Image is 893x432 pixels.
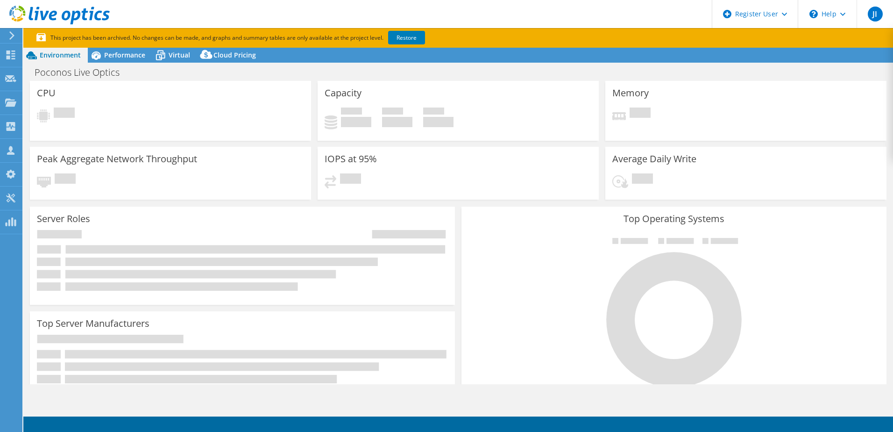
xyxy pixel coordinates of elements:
[632,173,653,186] span: Pending
[325,154,377,164] h3: IOPS at 95%
[37,154,197,164] h3: Peak Aggregate Network Throughput
[423,108,444,117] span: Total
[612,88,649,98] h3: Memory
[341,108,362,117] span: Used
[55,173,76,186] span: Pending
[341,117,371,127] h4: 0 GiB
[612,154,696,164] h3: Average Daily Write
[423,117,454,127] h4: 0 GiB
[30,67,134,78] h1: Poconos Live Optics
[388,31,425,44] a: Restore
[382,108,403,117] span: Free
[213,50,256,59] span: Cloud Pricing
[809,10,818,18] svg: \n
[468,214,879,224] h3: Top Operating Systems
[37,214,90,224] h3: Server Roles
[868,7,883,22] span: JI
[37,88,56,98] h3: CPU
[36,33,494,43] p: This project has been archived. No changes can be made, and graphs and summary tables are only av...
[104,50,145,59] span: Performance
[630,108,651,120] span: Pending
[169,50,190,59] span: Virtual
[382,117,412,127] h4: 0 GiB
[325,88,361,98] h3: Capacity
[37,318,149,329] h3: Top Server Manufacturers
[54,108,75,120] span: Pending
[340,173,361,186] span: Pending
[40,50,81,59] span: Environment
